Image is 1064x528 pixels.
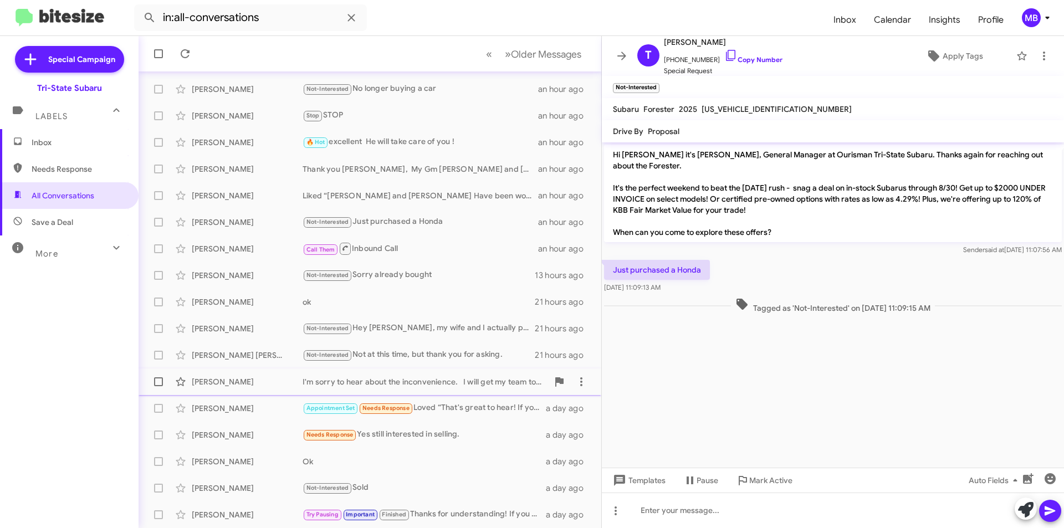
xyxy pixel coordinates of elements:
[192,483,303,494] div: [PERSON_NAME]
[731,298,935,314] span: Tagged as 'Not-Interested' on [DATE] 11:09:15 AM
[134,4,367,31] input: Search
[505,47,511,61] span: »
[546,429,592,440] div: a day ago
[727,470,801,490] button: Mark Active
[546,509,592,520] div: a day ago
[303,376,548,387] div: I'm sorry to hear about the inconvenience. I will get my team to resolve this immediately. We wil...
[303,402,546,414] div: Loved “That's great to hear! If you ever consider selling your vehicle in the future, feel free t...
[538,137,592,148] div: an hour ago
[535,296,592,307] div: 21 hours ago
[303,322,535,335] div: Hey [PERSON_NAME], my wife and I actually purchased a vehicle there last week. Thanks for followi...
[969,4,1012,36] a: Profile
[724,55,782,64] a: Copy Number
[480,43,588,65] nav: Page navigation example
[697,470,718,490] span: Pause
[511,48,581,60] span: Older Messages
[303,508,546,521] div: Thanks for understanding! If you need anything, just shoot me an email. I’ll be in touch as soon ...
[382,511,406,518] span: Finished
[479,43,499,65] button: Previous
[32,190,94,201] span: All Conversations
[538,163,592,175] div: an hour ago
[613,126,643,136] span: Drive By
[303,190,538,201] div: Liked “[PERSON_NAME] and [PERSON_NAME] Have been working your deal”
[664,49,782,65] span: [PHONE_NUMBER]
[192,270,303,281] div: [PERSON_NAME]
[602,470,674,490] button: Templates
[192,190,303,201] div: [PERSON_NAME]
[535,323,592,334] div: 21 hours ago
[303,242,538,255] div: Inbound Call
[1022,8,1041,27] div: MB
[604,260,710,280] p: Just purchased a Honda
[192,456,303,467] div: [PERSON_NAME]
[306,112,320,119] span: Stop
[32,137,126,148] span: Inbox
[546,403,592,414] div: a day ago
[897,46,1011,66] button: Apply Tags
[192,350,303,361] div: [PERSON_NAME] [PERSON_NAME]
[303,216,538,228] div: Just purchased a Honda
[546,456,592,467] div: a day ago
[303,456,546,467] div: Ok
[192,217,303,228] div: [PERSON_NAME]
[346,511,375,518] span: Important
[303,163,538,175] div: Thank you [PERSON_NAME], My Gm [PERSON_NAME] and [PERSON_NAME] sent you the proposal [DATE] [PERS...
[192,403,303,414] div: [PERSON_NAME]
[645,47,652,64] span: T
[825,4,865,36] a: Inbox
[192,429,303,440] div: [PERSON_NAME]
[960,470,1031,490] button: Auto Fields
[648,126,679,136] span: Proposal
[674,470,727,490] button: Pause
[362,404,410,412] span: Needs Response
[535,270,592,281] div: 13 hours ago
[985,245,1004,254] span: said at
[306,431,354,438] span: Needs Response
[303,428,546,441] div: Yes still interested in selling.
[303,136,538,148] div: excellent He will take care of you !
[35,111,68,121] span: Labels
[37,83,102,94] div: Tri-State Subaru
[306,484,349,491] span: Not-Interested
[306,218,349,225] span: Not-Interested
[969,470,1022,490] span: Auto Fields
[613,104,639,114] span: Subaru
[535,350,592,361] div: 21 hours ago
[306,511,339,518] span: Try Pausing
[538,110,592,121] div: an hour ago
[498,43,588,65] button: Next
[35,249,58,259] span: More
[920,4,969,36] a: Insights
[303,109,538,122] div: STOP
[664,35,782,49] span: [PERSON_NAME]
[192,509,303,520] div: [PERSON_NAME]
[702,104,852,114] span: [US_VEHICLE_IDENTIFICATION_NUMBER]
[538,190,592,201] div: an hour ago
[306,404,355,412] span: Appointment Set
[306,351,349,358] span: Not-Interested
[303,296,535,307] div: ok
[865,4,920,36] a: Calendar
[643,104,674,114] span: Forester
[32,217,73,228] span: Save a Deal
[48,54,115,65] span: Special Campaign
[538,243,592,254] div: an hour ago
[943,46,983,66] span: Apply Tags
[306,325,349,332] span: Not-Interested
[303,481,546,494] div: Sold
[963,245,1062,254] span: Sender [DATE] 11:07:56 AM
[303,348,535,361] div: Not at this time, but thank you for asking.
[538,217,592,228] div: an hour ago
[15,46,124,73] a: Special Campaign
[306,85,349,93] span: Not-Interested
[664,65,782,76] span: Special Request
[192,296,303,307] div: [PERSON_NAME]
[604,145,1062,242] p: Hi [PERSON_NAME] it's [PERSON_NAME], General Manager at Ourisman Tri-State Subaru. Thanks again f...
[611,470,666,490] span: Templates
[192,243,303,254] div: [PERSON_NAME]
[613,83,659,93] small: Not-Interested
[486,47,492,61] span: «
